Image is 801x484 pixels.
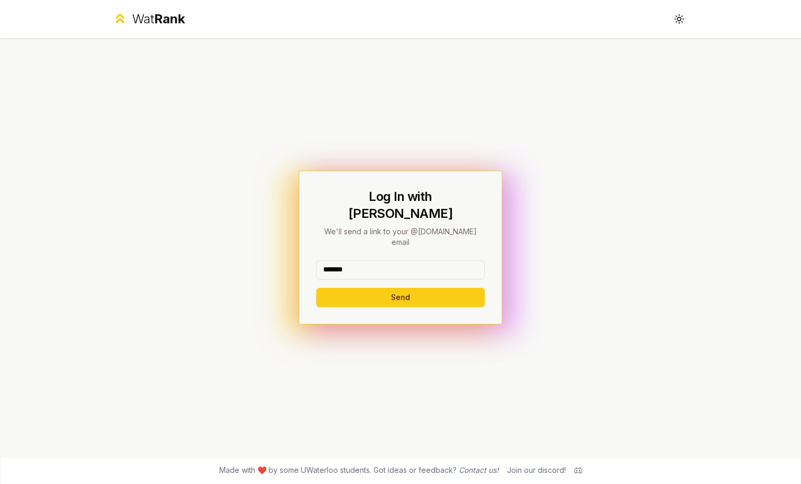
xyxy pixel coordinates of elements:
[316,288,485,307] button: Send
[507,465,566,476] div: Join our discord!
[154,11,185,27] span: Rank
[459,465,499,474] a: Contact us!
[132,11,185,28] div: Wat
[316,188,485,222] h1: Log In with [PERSON_NAME]
[316,226,485,248] p: We'll send a link to your @[DOMAIN_NAME] email
[219,465,499,476] span: Made with ❤️ by some UWaterloo students. Got ideas or feedback?
[112,11,185,28] a: WatRank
